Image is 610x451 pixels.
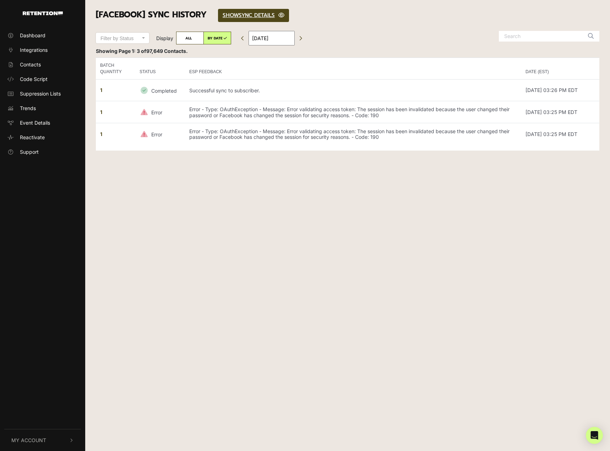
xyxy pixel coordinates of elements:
label: ALL [176,32,204,44]
img: Retention.com [23,11,63,15]
span: Trends [20,104,36,112]
a: Contacts [4,59,81,70]
a: Integrations [4,44,81,56]
a: Event Details [4,117,81,129]
span: Dashboard [20,32,45,39]
small: Error [151,131,162,137]
strong: 1 [100,87,102,93]
small: Completed [151,87,177,93]
a: Support [4,146,81,158]
span: SHOW [223,11,239,19]
p: Successful sync to subscriber. [189,88,260,94]
th: DATE (EST) [521,58,599,79]
strong: 1 [100,131,102,137]
span: 97,649 Contacts. [146,48,188,54]
strong: Showing Page 1: 3 of [96,48,188,54]
span: Event Details [20,119,50,126]
a: Dashboard [4,29,81,41]
td: [DATE] 03:26 PM EDT [521,79,599,101]
p: Error - Type: OAuthException - Message: Error validating access token: The session has been inval... [189,107,517,119]
span: Display [156,35,173,41]
span: Contacts [20,61,41,68]
th: BATCH QUANTITY [96,58,135,79]
span: Code Script [20,75,48,83]
small: Error [151,109,162,115]
span: Suppression Lists [20,90,61,97]
span: Support [20,148,39,156]
th: STATUS [135,58,185,79]
div: Open Intercom Messenger [586,427,603,444]
th: ESP FEEDBACK [185,58,521,79]
a: Reactivate [4,131,81,143]
span: Filter by Status [100,36,134,41]
button: My Account [4,429,81,451]
a: Code Script [4,73,81,85]
a: Suppression Lists [4,88,81,99]
span: Reactivate [20,134,45,141]
td: [DATE] 03:25 PM EDT [521,123,599,145]
label: BY DATE [203,32,231,44]
span: My Account [11,436,46,444]
strong: 1 [100,109,102,115]
td: [DATE] 03:25 PM EDT [521,101,599,123]
span: Integrations [20,46,48,54]
a: Trends [4,102,81,114]
input: Search [499,31,584,42]
p: Error - Type: OAuthException - Message: Error validating access token: The session has been inval... [189,129,517,141]
a: SHOWSYNC DETAILS [218,9,289,22]
span: [Facebook] SYNC HISTORY [96,9,207,21]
